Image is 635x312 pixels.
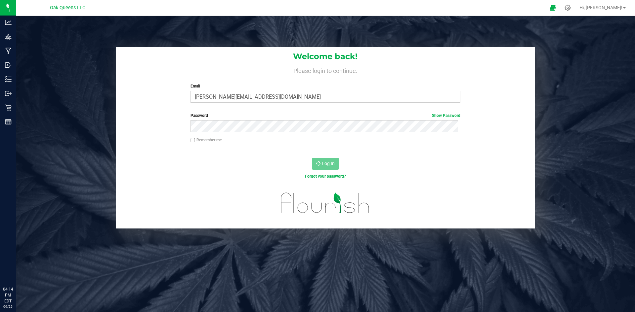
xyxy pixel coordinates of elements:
a: Forgot your password? [305,174,346,179]
inline-svg: Inventory [5,76,12,83]
p: 04:14 PM EDT [3,286,13,304]
inline-svg: Reports [5,119,12,125]
label: Email [190,83,460,89]
inline-svg: Manufacturing [5,48,12,54]
span: Hi, [PERSON_NAME]! [579,5,622,10]
a: Show Password [432,113,460,118]
button: Log In [312,158,339,170]
p: 09/25 [3,304,13,309]
img: flourish_logo.svg [273,186,378,220]
inline-svg: Outbound [5,90,12,97]
inline-svg: Inbound [5,62,12,68]
span: Open Ecommerce Menu [545,1,560,14]
span: Log In [322,161,335,166]
div: Manage settings [564,5,572,11]
input: Remember me [190,138,195,143]
h4: Please login to continue. [116,66,535,74]
span: Oak Queens LLC [50,5,85,11]
inline-svg: Grow [5,33,12,40]
h1: Welcome back! [116,52,535,61]
label: Remember me [190,137,222,143]
inline-svg: Analytics [5,19,12,26]
inline-svg: Retail [5,104,12,111]
span: Password [190,113,208,118]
